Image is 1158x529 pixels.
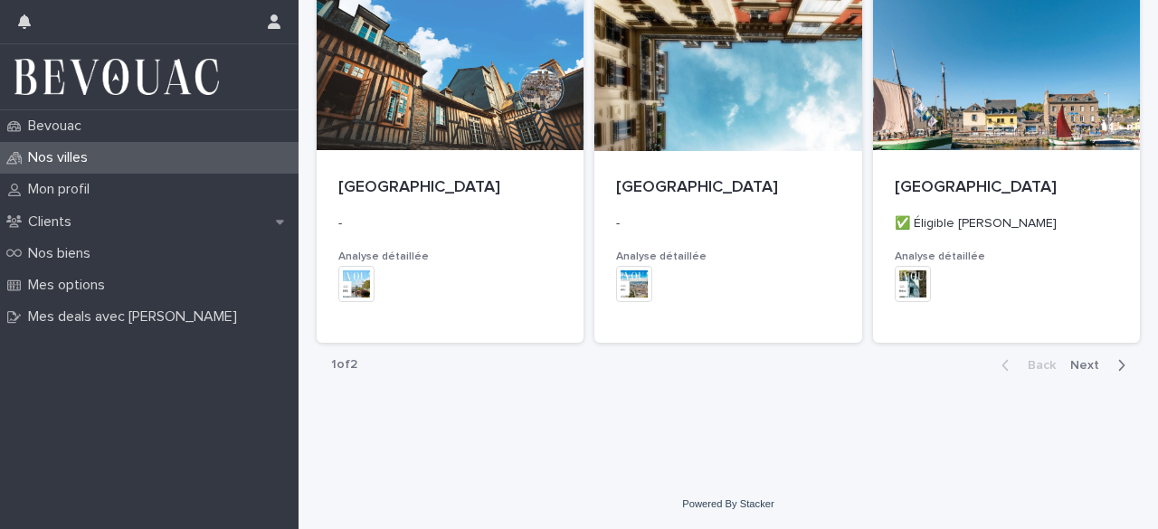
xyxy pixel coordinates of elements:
[21,149,102,166] p: Nos villes
[1017,359,1056,372] span: Back
[21,245,105,262] p: Nos biens
[317,343,372,387] p: 1 of 2
[1063,357,1140,373] button: Next
[338,216,562,231] p: -
[1070,359,1110,372] span: Next
[895,250,1118,264] h3: Analyse détaillée
[338,178,562,198] p: [GEOGRAPHIC_DATA]
[616,216,840,231] p: -
[14,59,219,95] img: 3Al15xfnRue7LfQLgZyQ
[21,118,96,135] p: Bevouac
[21,181,104,198] p: Mon profil
[616,250,840,264] h3: Analyse détaillée
[616,178,840,198] p: [GEOGRAPHIC_DATA]
[682,498,774,509] a: Powered By Stacker
[895,178,1118,198] p: [GEOGRAPHIC_DATA]
[21,213,86,231] p: Clients
[987,357,1063,373] button: Back
[21,308,252,326] p: Mes deals avec [PERSON_NAME]
[895,216,1118,231] p: ✅ Éligible [PERSON_NAME]
[338,250,562,264] h3: Analyse détaillée
[21,277,119,294] p: Mes options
